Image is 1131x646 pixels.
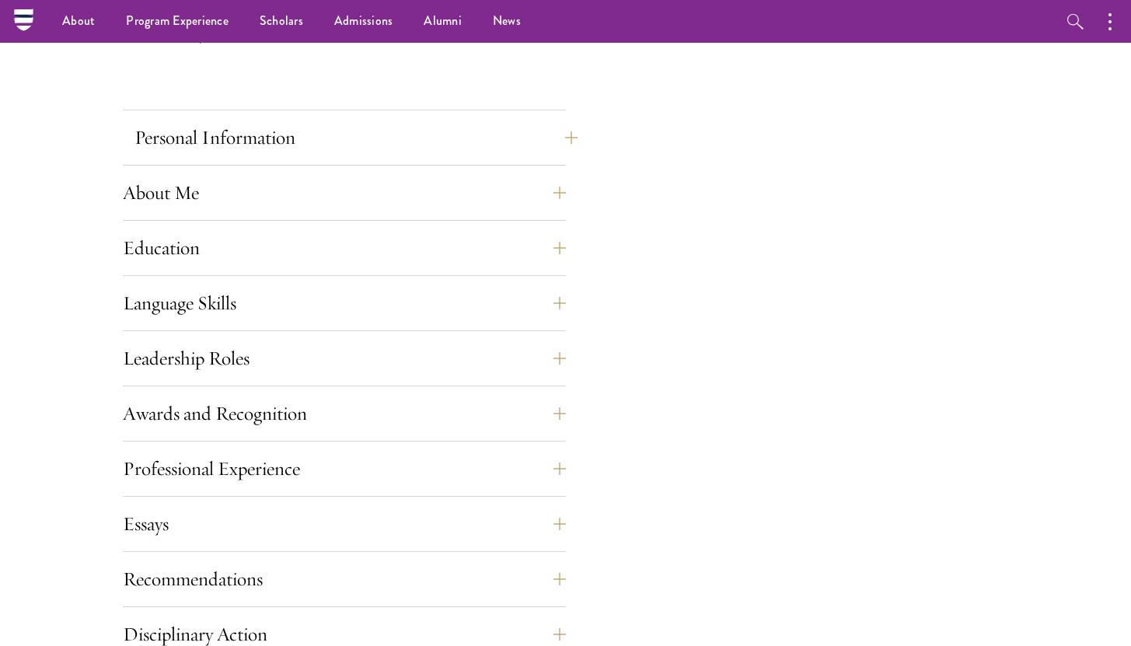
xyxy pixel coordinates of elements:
[123,450,566,487] button: Professional Experience
[123,505,566,543] button: Essays
[123,340,566,377] button: Leadership Roles
[123,174,566,211] button: About Me
[123,560,566,598] button: Recommendations
[123,285,566,322] button: Language Skills
[134,119,578,156] button: Personal Information
[123,229,566,267] button: Education
[123,395,566,432] button: Awards and Recognition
